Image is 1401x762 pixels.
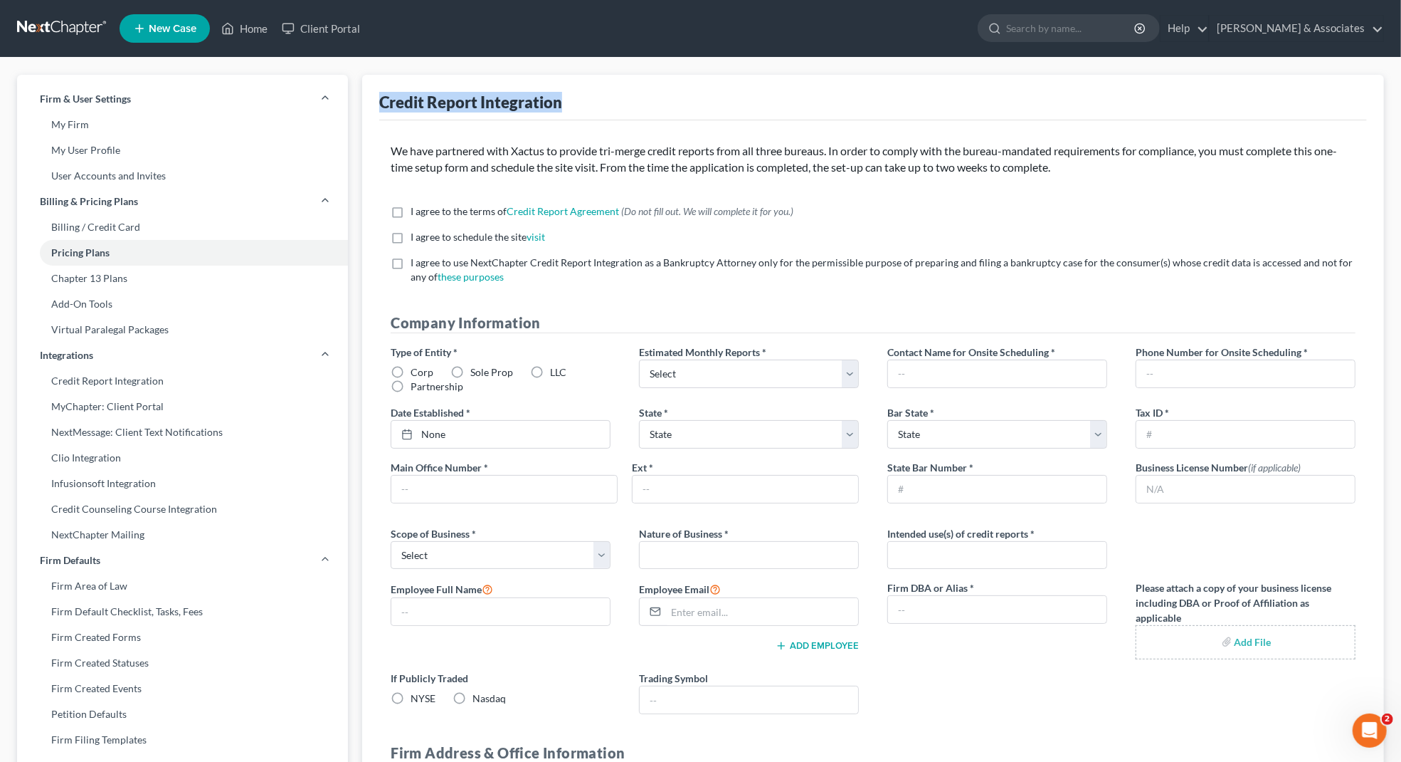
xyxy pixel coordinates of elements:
[1136,421,1355,448] input: #
[17,676,348,701] a: Firm Created Events
[17,394,348,419] a: MyChapter: Client Portal
[411,256,1353,283] span: I agree to use NextChapter Credit Report Integration as a Bankruptcy Attorney only for the permis...
[40,553,100,568] span: Firm Defaults
[639,346,760,358] span: Estimated Monthly Reports
[391,346,451,358] span: Type of Entity
[17,625,348,650] a: Firm Created Forms
[275,16,367,41] a: Client Portal
[17,522,348,548] a: NextChapter Mailing
[391,143,1355,176] p: We have partnered with Xactus to provide tri-merge credit reports from all three bureaus. In orde...
[472,692,506,704] span: Nasdaq
[639,671,708,686] label: Trading Symbol
[17,163,348,189] a: User Accounts and Invites
[1136,476,1355,503] input: N/A
[40,348,93,362] span: Integrations
[639,407,662,419] span: State
[391,528,470,540] span: Scope of Business
[40,194,138,209] span: Billing & Pricing Plans
[391,580,493,597] label: Employee Full Name
[888,360,1106,387] input: --
[438,271,504,283] a: these purposes
[17,368,348,394] a: Credit Report Integration
[1136,460,1301,475] label: Business License Number
[633,476,858,503] input: --
[391,671,610,686] label: If Publicly Traded
[17,266,348,291] a: Chapter 13 Plans
[550,366,566,378] span: LLC
[887,346,1049,358] span: Contact Name for Onsite Scheduling
[391,407,464,419] span: Date Established
[527,231,545,243] a: visit
[470,366,513,378] span: Sole Prop
[1136,346,1301,358] span: Phone Number for Onsite Scheduling
[391,461,482,474] span: Main Office Number
[17,240,348,266] a: Pricing Plans
[391,313,1355,333] h4: Company Information
[391,421,610,448] a: None
[17,727,348,753] a: Firm Filing Templates
[40,92,131,106] span: Firm & User Settings
[17,419,348,445] a: NextMessage: Client Text Notifications
[17,445,348,471] a: Clio Integration
[17,343,348,368] a: Integrations
[17,291,348,317] a: Add-On Tools
[887,528,1028,540] span: Intended use(s) of credit reports
[17,214,348,240] a: Billing / Credit Card
[17,701,348,727] a: Petition Defaults
[411,205,507,217] span: I agree to the terms of
[632,461,647,474] span: Ext
[411,692,435,704] span: NYSE
[1382,714,1393,725] span: 2
[17,86,348,112] a: Firm & User Settings
[888,476,1106,503] input: #
[17,599,348,625] a: Firm Default Checklist, Tasks, Fees
[1006,15,1136,41] input: Search by name...
[17,548,348,573] a: Firm Defaults
[1248,461,1301,474] span: (if applicable)
[214,16,275,41] a: Home
[411,380,463,392] span: Partnership
[17,650,348,676] a: Firm Created Statuses
[639,528,722,540] span: Nature of Business
[887,582,968,594] span: Firm DBA or Alias
[1353,714,1387,748] iframe: Intercom live chat
[17,189,348,214] a: Billing & Pricing Plans
[411,366,433,378] span: Corp
[1136,360,1355,387] input: --
[639,580,721,597] label: Employee Email
[666,598,858,625] input: Enter email...
[17,317,348,343] a: Virtual Paralegal Packages
[391,598,610,625] input: --
[507,205,619,217] a: Credit Report Agreement
[1136,407,1163,419] span: Tax ID
[888,596,1106,623] input: --
[621,205,793,217] span: (Do not fill out. We will complete it for you.)
[1161,16,1208,41] a: Help
[17,137,348,163] a: My User Profile
[17,496,348,522] a: Credit Counseling Course Integration
[776,640,859,652] button: Add Employee
[640,687,858,714] input: --
[149,24,196,34] span: New Case
[1136,580,1355,625] label: Please attach a copy of your business license including DBA or Proof of Affiliation as applicable
[887,407,928,419] span: Bar State
[17,112,348,137] a: My Firm
[17,573,348,599] a: Firm Area of Law
[17,471,348,496] a: Infusionsoft Integration
[391,476,617,503] input: --
[379,92,562,113] div: Credit Report Integration
[411,231,527,243] span: I agree to schedule the site
[1210,16,1383,41] a: [PERSON_NAME] & Associates
[887,461,967,474] span: State Bar Number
